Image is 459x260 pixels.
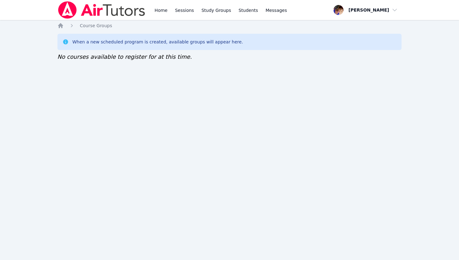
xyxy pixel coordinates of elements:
div: When a new scheduled program is created, available groups will appear here. [72,39,243,45]
span: Course Groups [80,23,112,28]
span: Messages [265,7,287,13]
img: Air Tutors [57,1,146,19]
nav: Breadcrumb [57,22,402,29]
a: Course Groups [80,22,112,29]
span: No courses available to register for at this time. [57,53,192,60]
